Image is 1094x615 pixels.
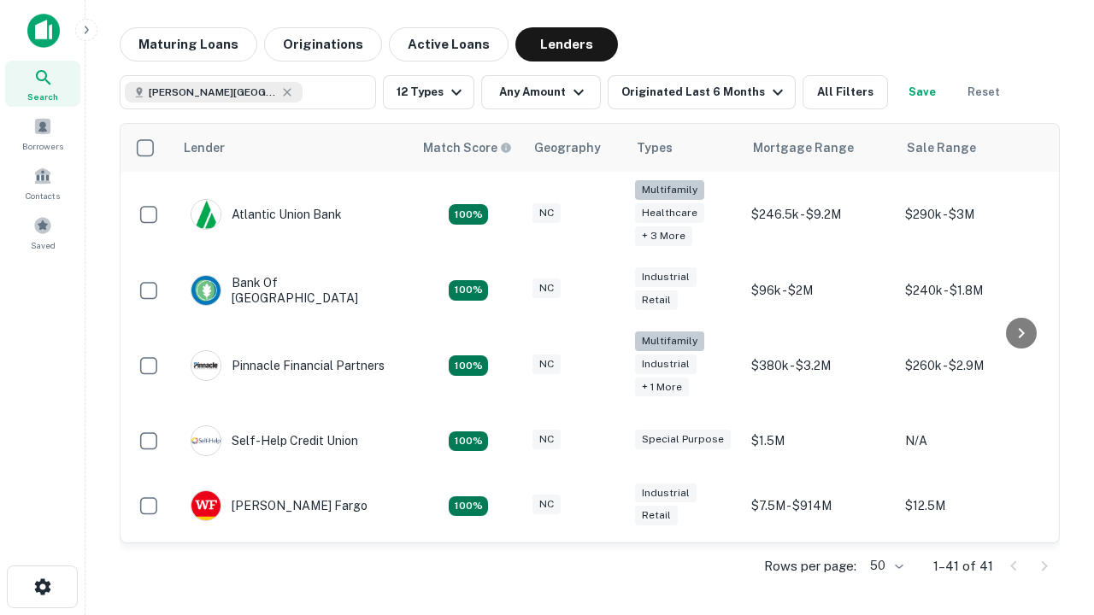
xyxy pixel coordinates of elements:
[895,75,950,109] button: Save your search to get updates of matches that match your search criteria.
[27,90,58,103] span: Search
[897,323,1050,409] td: $260k - $2.9M
[635,483,697,503] div: Industrial
[26,189,60,202] span: Contacts
[635,290,678,310] div: Retail
[743,323,897,409] td: $380k - $3.2M
[5,160,80,206] a: Contacts
[532,354,561,374] div: NC
[524,124,626,172] th: Geography
[532,430,561,449] div: NC
[389,27,509,61] button: Active Loans
[120,27,257,61] button: Maturing Loans
[191,490,368,521] div: [PERSON_NAME] Fargo
[637,138,673,158] div: Types
[635,430,731,449] div: Special Purpose
[449,431,488,452] div: Matching Properties: 11, hasApolloMatch: undefined
[753,138,854,158] div: Mortgage Range
[191,426,221,455] img: picture
[764,556,856,577] p: Rows per page:
[635,203,704,223] div: Healthcare
[635,331,704,351] div: Multifamily
[897,172,1050,258] td: $290k - $3M
[743,124,897,172] th: Mortgage Range
[191,200,221,229] img: picture
[31,238,56,252] span: Saved
[5,209,80,255] a: Saved
[413,124,524,172] th: Capitalize uses an advanced AI algorithm to match your search with the best lender. The match sco...
[423,138,512,157] div: Capitalize uses an advanced AI algorithm to match your search with the best lender. The match sco...
[1009,478,1094,560] iframe: Chat Widget
[621,82,788,102] div: Originated Last 6 Months
[532,495,561,514] div: NC
[5,61,80,107] a: Search
[174,124,413,172] th: Lender
[264,27,382,61] button: Originations
[481,75,601,109] button: Any Amount
[743,473,897,538] td: $7.5M - $914M
[635,267,697,287] div: Industrial
[956,75,1011,109] button: Reset
[184,138,225,158] div: Lender
[191,199,342,230] div: Atlantic Union Bank
[897,473,1050,538] td: $12.5M
[27,14,60,48] img: capitalize-icon.png
[5,110,80,156] a: Borrowers
[897,408,1050,473] td: N/A
[743,258,897,323] td: $96k - $2M
[191,275,396,306] div: Bank Of [GEOGRAPHIC_DATA]
[743,408,897,473] td: $1.5M
[933,556,993,577] p: 1–41 of 41
[449,280,488,301] div: Matching Properties: 15, hasApolloMatch: undefined
[626,124,743,172] th: Types
[191,350,385,381] div: Pinnacle Financial Partners
[897,124,1050,172] th: Sale Range
[532,278,561,298] div: NC
[191,425,358,456] div: Self-help Credit Union
[191,276,221,305] img: picture
[191,351,221,380] img: picture
[534,138,601,158] div: Geography
[449,496,488,517] div: Matching Properties: 15, hasApolloMatch: undefined
[803,75,888,109] button: All Filters
[449,204,488,225] div: Matching Properties: 14, hasApolloMatch: undefined
[532,203,561,223] div: NC
[897,258,1050,323] td: $240k - $1.8M
[635,226,692,246] div: + 3 more
[423,138,509,157] h6: Match Score
[863,553,906,578] div: 50
[743,172,897,258] td: $246.5k - $9.2M
[608,75,796,109] button: Originated Last 6 Months
[449,355,488,376] div: Matching Properties: 24, hasApolloMatch: undefined
[191,491,221,520] img: picture
[383,75,474,109] button: 12 Types
[635,378,689,397] div: + 1 more
[22,139,63,153] span: Borrowers
[907,138,976,158] div: Sale Range
[149,85,277,100] span: [PERSON_NAME][GEOGRAPHIC_DATA], [GEOGRAPHIC_DATA]
[635,354,697,374] div: Industrial
[635,180,704,200] div: Multifamily
[515,27,618,61] button: Lenders
[635,506,678,525] div: Retail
